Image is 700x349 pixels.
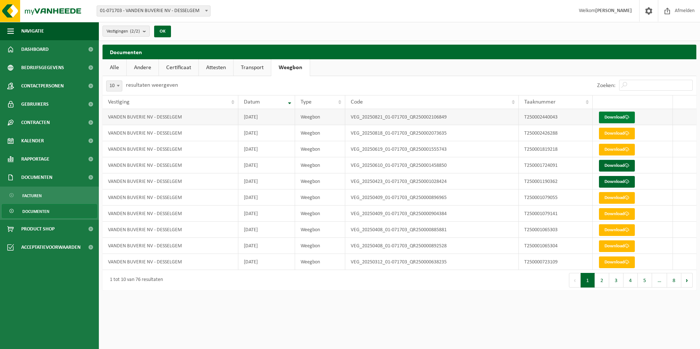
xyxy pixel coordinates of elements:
td: VANDEN BUVERIE NV - DESSELGEM [103,109,238,125]
span: Vestiging [108,99,130,105]
span: Vestigingen [107,26,140,37]
td: [DATE] [238,141,295,157]
td: T250002426288 [519,125,593,141]
a: Weegbon [271,59,310,76]
button: 8 [667,273,681,288]
td: VEG_20250408_01-071703_QR250000885881 [345,222,519,238]
a: Download [599,112,635,123]
td: T250001190362 [519,173,593,189]
td: T250001065304 [519,238,593,254]
td: Weegbon [295,173,345,189]
td: VEG_20250409_01-071703_QR250000904384 [345,206,519,222]
button: Vestigingen(2/2) [103,26,150,37]
td: VEG_20250818_01-071703_QR250002073635 [345,125,519,141]
td: T250001065303 [519,222,593,238]
a: Andere [127,59,159,76]
a: Attesten [199,59,233,76]
a: Download [599,224,635,236]
td: VANDEN BUVERIE NV - DESSELGEM [103,254,238,270]
td: Weegbon [295,125,345,141]
td: VEG_20250619_01-071703_QR250001555743 [345,141,519,157]
h2: Documenten [103,45,696,59]
span: Gebruikers [21,95,49,113]
span: Bedrijfsgegevens [21,59,64,77]
button: 1 [581,273,595,288]
span: Taaknummer [524,99,556,105]
a: Download [599,256,635,268]
td: VEG_20250408_01-071703_QR250000892528 [345,238,519,254]
span: Documenten [22,204,49,218]
td: Weegbon [295,238,345,254]
span: Documenten [21,168,52,187]
td: Weegbon [295,206,345,222]
td: VANDEN BUVERIE NV - DESSELGEM [103,125,238,141]
td: VANDEN BUVERIE NV - DESSELGEM [103,222,238,238]
span: Dashboard [21,40,49,59]
a: Facturen [2,188,97,202]
td: [DATE] [238,189,295,206]
a: Transport [234,59,271,76]
span: 10 [107,81,122,91]
span: Contactpersonen [21,77,64,95]
td: VANDEN BUVERIE NV - DESSELGEM [103,157,238,173]
td: VANDEN BUVERIE NV - DESSELGEM [103,206,238,222]
a: Download [599,144,635,155]
td: Weegbon [295,189,345,206]
a: Certificaat [159,59,198,76]
span: Type [301,99,312,105]
strong: [PERSON_NAME] [595,8,632,14]
td: Weegbon [295,109,345,125]
span: Code [351,99,363,105]
td: [DATE] [238,173,295,189]
td: [DATE] [238,238,295,254]
td: [DATE] [238,125,295,141]
span: … [652,273,667,288]
span: 01-071703 - VANDEN BUVERIE NV - DESSELGEM [97,6,210,16]
a: Download [599,192,635,204]
a: Download [599,128,635,139]
button: 3 [609,273,623,288]
td: VANDEN BUVERIE NV - DESSELGEM [103,238,238,254]
td: Weegbon [295,157,345,173]
span: Datum [244,99,260,105]
a: Alle [103,59,126,76]
td: Weegbon [295,254,345,270]
td: VEG_20250312_01-071703_QR250000638235 [345,254,519,270]
td: T250001724091 [519,157,593,173]
td: T250002440043 [519,109,593,125]
td: [DATE] [238,206,295,222]
td: Weegbon [295,222,345,238]
span: Rapportage [21,150,49,168]
span: Navigatie [21,22,44,40]
button: Next [681,273,693,288]
button: 4 [623,273,638,288]
td: [DATE] [238,254,295,270]
a: Download [599,176,635,188]
div: 1 tot 10 van 76 resultaten [106,274,163,287]
span: Product Shop [21,220,55,238]
td: T250001079055 [519,189,593,206]
td: T250001079141 [519,206,593,222]
td: [DATE] [238,222,295,238]
td: VEG_20250821_01-071703_QR250002106849 [345,109,519,125]
button: OK [154,26,171,37]
span: Facturen [22,189,42,203]
td: VANDEN BUVERIE NV - DESSELGEM [103,173,238,189]
button: 5 [638,273,652,288]
td: Weegbon [295,141,345,157]
a: Download [599,208,635,220]
td: T250000723109 [519,254,593,270]
td: VEG_20250423_01-071703_QR250001028424 [345,173,519,189]
td: VANDEN BUVERIE NV - DESSELGEM [103,141,238,157]
td: [DATE] [238,157,295,173]
td: [DATE] [238,109,295,125]
a: Documenten [2,204,97,218]
button: Previous [569,273,581,288]
span: Kalender [21,132,44,150]
span: Acceptatievoorwaarden [21,238,81,256]
label: Zoeken: [597,83,615,89]
button: 2 [595,273,609,288]
a: Download [599,160,635,172]
td: VEG_20250409_01-071703_QR250000896965 [345,189,519,206]
a: Download [599,240,635,252]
